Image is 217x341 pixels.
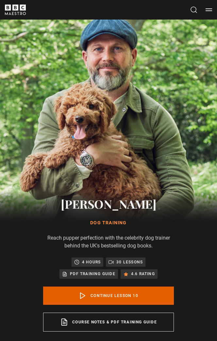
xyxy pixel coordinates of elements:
a: Continue lesson 10 [43,287,174,305]
p: Reach pupper perfection with the celebrity dog trainer behind the UK's bestselling dog books. [43,234,174,250]
p: 30 lessons [116,259,143,265]
h1: Dog Training [43,220,174,226]
svg: BBC Maestro [5,5,26,15]
h2: [PERSON_NAME] [43,196,174,212]
button: Toggle navigation [206,7,212,13]
p: 4 hours [82,259,101,265]
p: 4.6 rating [131,271,155,277]
a: Course notes & PDF training guide [43,313,174,332]
p: PDF training guide [70,271,115,277]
